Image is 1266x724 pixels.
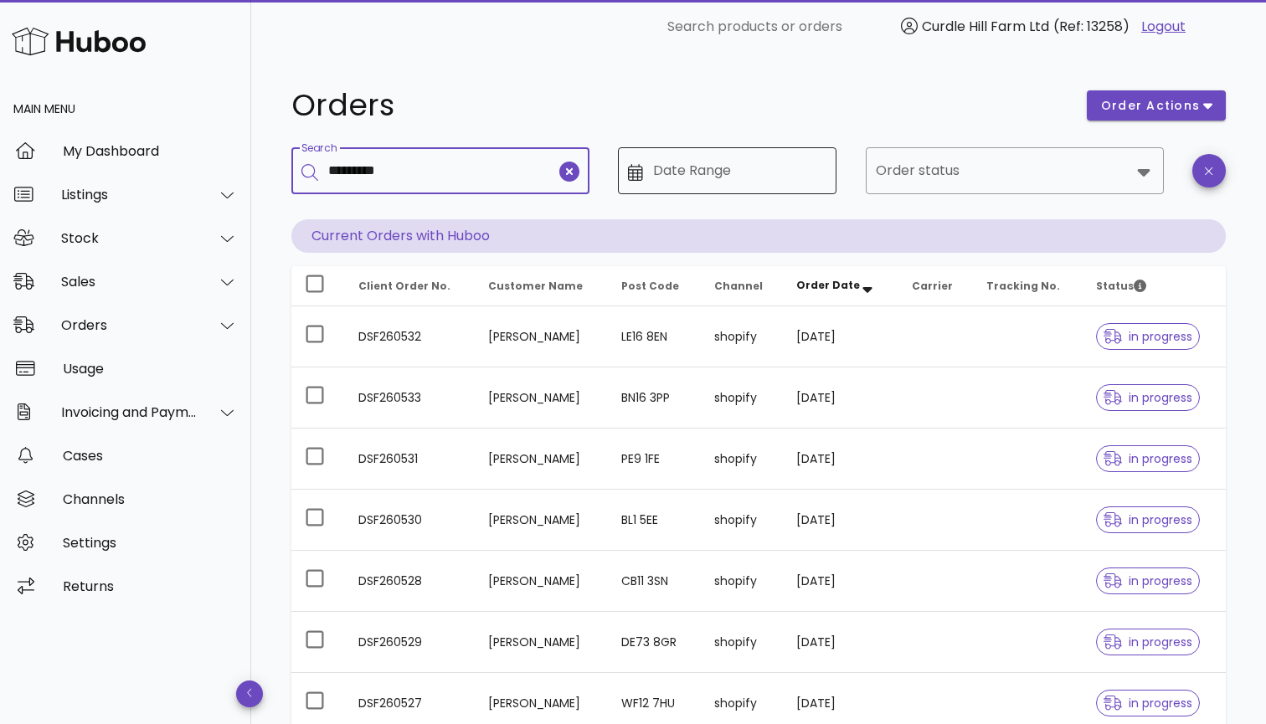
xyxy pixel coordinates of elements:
span: Channel [714,279,763,293]
button: clear icon [559,162,579,182]
th: Client Order No. [345,266,475,306]
td: shopify [701,306,784,367]
div: Invoicing and Payments [61,404,198,420]
div: Cases [63,448,238,464]
span: in progress [1104,514,1192,526]
td: shopify [701,367,784,429]
td: DSF260533 [345,367,475,429]
td: shopify [701,490,784,551]
td: shopify [701,429,784,490]
div: My Dashboard [63,143,238,159]
td: [PERSON_NAME] [475,306,608,367]
th: Status [1083,266,1226,306]
span: in progress [1104,392,1192,403]
div: Usage [63,361,238,377]
td: [PERSON_NAME] [475,612,608,673]
div: Channels [63,491,238,507]
span: in progress [1104,331,1192,342]
td: BN16 3PP [608,367,701,429]
a: Logout [1141,17,1186,37]
td: [DATE] [783,306,898,367]
td: DSF260531 [345,429,475,490]
td: [PERSON_NAME] [475,551,608,612]
td: [DATE] [783,429,898,490]
td: LE16 8EN [608,306,701,367]
span: in progress [1104,575,1192,587]
div: Settings [63,535,238,551]
span: Status [1096,279,1146,293]
td: PE9 1FE [608,429,701,490]
span: in progress [1104,697,1192,709]
div: Order status [866,147,1164,194]
span: (Ref: 13258) [1053,17,1130,36]
img: Huboo Logo [12,23,146,59]
div: Stock [61,230,198,246]
td: [DATE] [783,367,898,429]
label: Search [301,142,337,155]
span: Tracking No. [986,279,1060,293]
span: order actions [1100,97,1201,115]
span: Carrier [912,279,953,293]
td: DSF260530 [345,490,475,551]
span: Client Order No. [358,279,450,293]
button: order actions [1087,90,1226,121]
td: [PERSON_NAME] [475,367,608,429]
td: [DATE] [783,612,898,673]
p: Current Orders with Huboo [291,219,1226,253]
th: Tracking No. [973,266,1083,306]
td: CB11 3SN [608,551,701,612]
td: [PERSON_NAME] [475,429,608,490]
div: Orders [61,317,198,333]
span: Order Date [796,278,860,292]
th: Order Date: Sorted descending. Activate to remove sorting. [783,266,898,306]
div: Listings [61,187,198,203]
td: DSF260532 [345,306,475,367]
th: Customer Name [475,266,608,306]
span: in progress [1104,453,1192,465]
td: DSF260528 [345,551,475,612]
td: BL1 5EE [608,490,701,551]
div: Sales [61,274,198,290]
td: [PERSON_NAME] [475,490,608,551]
span: in progress [1104,636,1192,648]
h1: Orders [291,90,1067,121]
span: Post Code [621,279,679,293]
td: [DATE] [783,551,898,612]
span: Curdle Hill Farm Ltd [922,17,1049,36]
span: Customer Name [488,279,583,293]
th: Post Code [608,266,701,306]
td: DSF260529 [345,612,475,673]
td: shopify [701,551,784,612]
td: [DATE] [783,490,898,551]
td: DE73 8GR [608,612,701,673]
div: Returns [63,578,238,594]
td: shopify [701,612,784,673]
th: Channel [701,266,784,306]
th: Carrier [898,266,973,306]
